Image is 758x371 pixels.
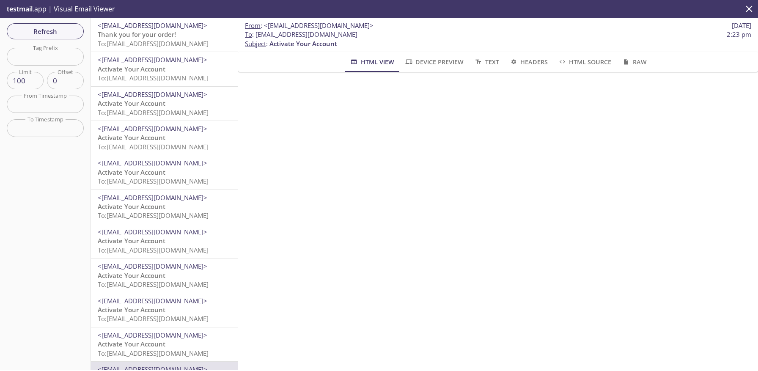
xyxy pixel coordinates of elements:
[98,331,207,339] span: <[EMAIL_ADDRESS][DOMAIN_NAME]>
[245,30,357,39] span: : [EMAIL_ADDRESS][DOMAIN_NAME]
[7,4,33,14] span: testmail
[245,21,374,30] span: :
[91,87,238,121] div: <[EMAIL_ADDRESS][DOMAIN_NAME]>Activate Your AccountTo:[EMAIL_ADDRESS][DOMAIN_NAME]
[98,90,207,99] span: <[EMAIL_ADDRESS][DOMAIN_NAME]>
[98,55,207,64] span: <[EMAIL_ADDRESS][DOMAIN_NAME]>
[509,57,548,67] span: Headers
[621,57,646,67] span: Raw
[98,340,165,348] span: Activate Your Account
[404,57,464,67] span: Device Preview
[98,297,207,305] span: <[EMAIL_ADDRESS][DOMAIN_NAME]>
[98,108,209,117] span: To: [EMAIL_ADDRESS][DOMAIN_NAME]
[98,262,207,270] span: <[EMAIL_ADDRESS][DOMAIN_NAME]>
[98,133,165,142] span: Activate Your Account
[7,23,84,39] button: Refresh
[98,168,165,176] span: Activate Your Account
[349,57,394,67] span: HTML View
[98,246,209,254] span: To: [EMAIL_ADDRESS][DOMAIN_NAME]
[474,57,499,67] span: Text
[98,305,165,314] span: Activate Your Account
[98,74,209,82] span: To: [EMAIL_ADDRESS][DOMAIN_NAME]
[245,30,751,48] p: :
[91,258,238,292] div: <[EMAIL_ADDRESS][DOMAIN_NAME]>Activate Your AccountTo:[EMAIL_ADDRESS][DOMAIN_NAME]
[98,193,207,202] span: <[EMAIL_ADDRESS][DOMAIN_NAME]>
[91,327,238,361] div: <[EMAIL_ADDRESS][DOMAIN_NAME]>Activate Your AccountTo:[EMAIL_ADDRESS][DOMAIN_NAME]
[91,18,238,52] div: <[EMAIL_ADDRESS][DOMAIN_NAME]>Thank you for your order!To:[EMAIL_ADDRESS][DOMAIN_NAME]
[91,121,238,155] div: <[EMAIL_ADDRESS][DOMAIN_NAME]>Activate Your AccountTo:[EMAIL_ADDRESS][DOMAIN_NAME]
[98,349,209,357] span: To: [EMAIL_ADDRESS][DOMAIN_NAME]
[98,21,207,30] span: <[EMAIL_ADDRESS][DOMAIN_NAME]>
[98,228,207,236] span: <[EMAIL_ADDRESS][DOMAIN_NAME]>
[98,314,209,323] span: To: [EMAIL_ADDRESS][DOMAIN_NAME]
[269,39,337,48] span: Activate Your Account
[91,52,238,86] div: <[EMAIL_ADDRESS][DOMAIN_NAME]>Activate Your AccountTo:[EMAIL_ADDRESS][DOMAIN_NAME]
[98,99,165,107] span: Activate Your Account
[98,177,209,185] span: To: [EMAIL_ADDRESS][DOMAIN_NAME]
[91,190,238,224] div: <[EMAIL_ADDRESS][DOMAIN_NAME]>Activate Your AccountTo:[EMAIL_ADDRESS][DOMAIN_NAME]
[558,57,611,67] span: HTML Source
[264,21,374,30] span: <[EMAIL_ADDRESS][DOMAIN_NAME]>
[98,236,165,245] span: Activate Your Account
[98,211,209,220] span: To: [EMAIL_ADDRESS][DOMAIN_NAME]
[245,39,266,48] span: Subject
[91,293,238,327] div: <[EMAIL_ADDRESS][DOMAIN_NAME]>Activate Your AccountTo:[EMAIL_ADDRESS][DOMAIN_NAME]
[245,21,261,30] span: From
[98,65,165,73] span: Activate Your Account
[14,26,77,37] span: Refresh
[91,224,238,258] div: <[EMAIL_ADDRESS][DOMAIN_NAME]>Activate Your AccountTo:[EMAIL_ADDRESS][DOMAIN_NAME]
[727,30,751,39] span: 2:23 pm
[98,143,209,151] span: To: [EMAIL_ADDRESS][DOMAIN_NAME]
[98,202,165,211] span: Activate Your Account
[98,159,207,167] span: <[EMAIL_ADDRESS][DOMAIN_NAME]>
[98,39,209,48] span: To: [EMAIL_ADDRESS][DOMAIN_NAME]
[245,30,252,38] span: To
[98,124,207,133] span: <[EMAIL_ADDRESS][DOMAIN_NAME]>
[732,21,751,30] span: [DATE]
[98,30,176,38] span: Thank you for your order!
[91,155,238,189] div: <[EMAIL_ADDRESS][DOMAIN_NAME]>Activate Your AccountTo:[EMAIL_ADDRESS][DOMAIN_NAME]
[98,271,165,280] span: Activate Your Account
[98,280,209,289] span: To: [EMAIL_ADDRESS][DOMAIN_NAME]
